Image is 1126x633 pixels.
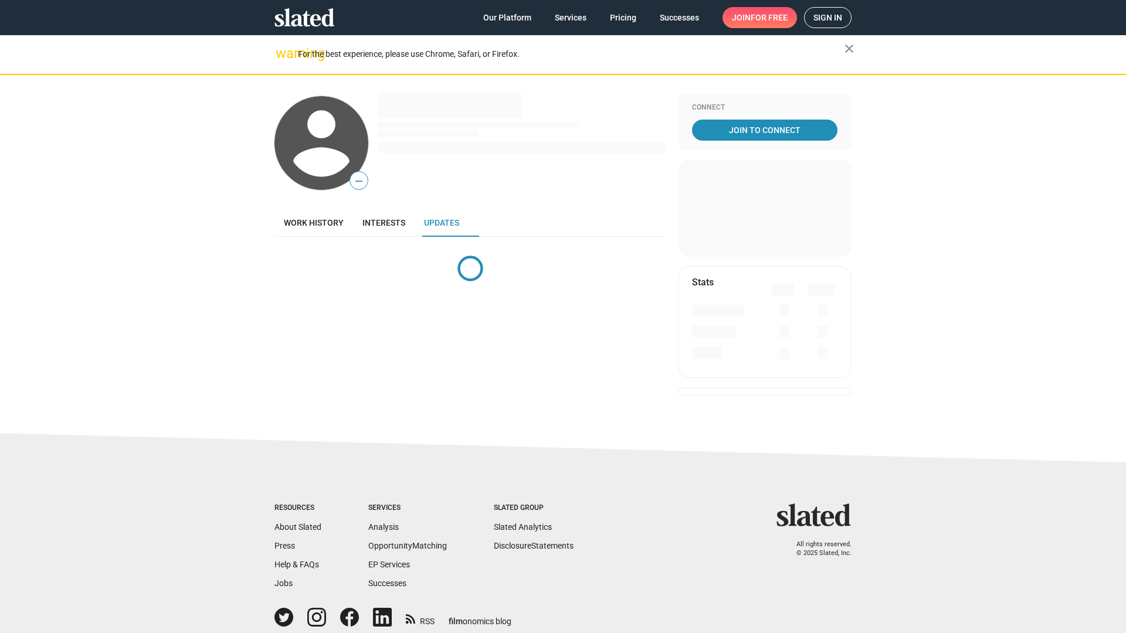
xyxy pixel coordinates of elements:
span: — [350,173,368,189]
mat-icon: warning [276,46,290,60]
span: Sign in [813,8,842,28]
a: filmonomics blog [449,607,511,627]
div: Slated Group [494,503,574,513]
a: Analysis [368,522,399,532]
span: Pricing [610,7,636,28]
div: Connect [692,103,837,113]
div: Services [368,503,447,513]
span: Work history [284,218,344,227]
a: Interests [353,209,415,237]
a: RSS [406,609,435,627]
a: Join To Connect [692,120,837,141]
a: Successes [650,7,708,28]
span: Join To Connect [694,120,835,141]
mat-card-title: Stats [692,276,714,288]
a: EP Services [368,560,410,569]
a: Our Platform [474,7,541,28]
a: Work history [274,209,353,237]
a: Press [274,541,295,550]
a: OpportunityMatching [368,541,447,550]
a: Jobs [274,578,293,588]
span: for free [751,7,788,28]
a: DisclosureStatements [494,541,574,550]
span: Join [732,7,788,28]
span: Interests [362,218,405,227]
span: Successes [660,7,699,28]
a: Slated Analytics [494,522,552,532]
a: Successes [368,578,406,588]
a: Joinfor free [723,7,797,28]
a: Help & FAQs [274,560,319,569]
mat-icon: close [842,42,856,56]
a: Sign in [804,7,852,28]
div: Resources [274,503,321,513]
a: Services [545,7,596,28]
a: Updates [415,209,469,237]
div: For the best experience, please use Chrome, Safari, or Firefox. [298,46,844,62]
a: About Slated [274,522,321,532]
span: film [449,617,463,626]
span: Services [555,7,586,28]
span: Our Platform [483,7,531,28]
p: All rights reserved. © 2025 Slated, Inc. [784,540,852,557]
span: Updates [424,218,459,227]
a: Pricing [601,7,646,28]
